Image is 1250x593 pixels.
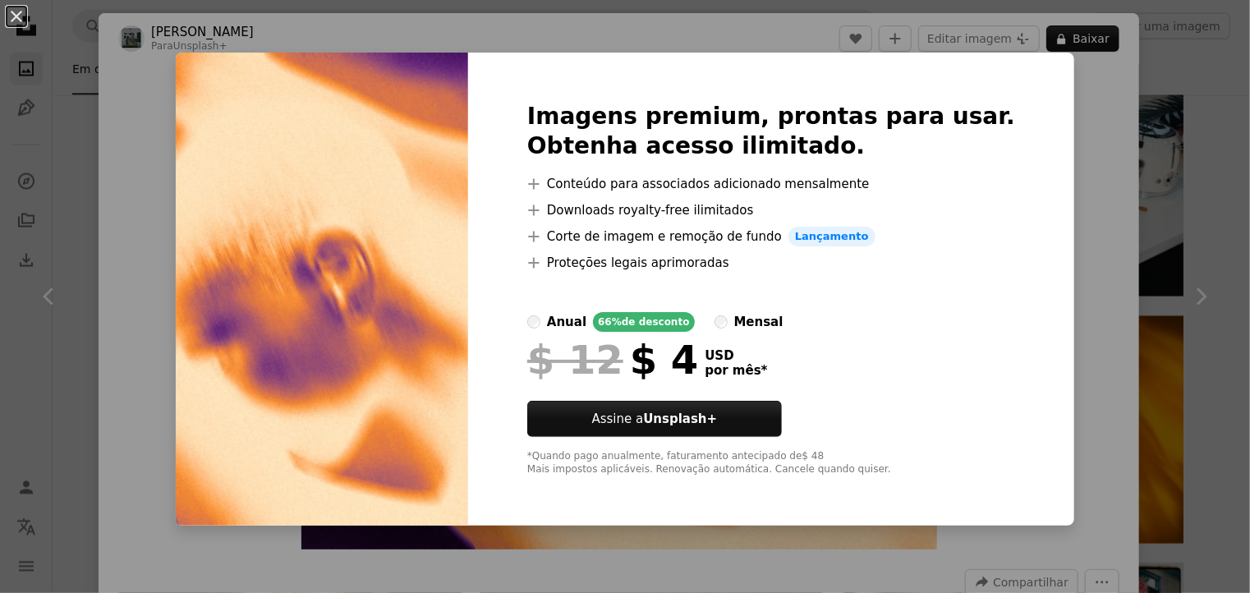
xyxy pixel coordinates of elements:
[593,312,694,332] div: 66% de desconto
[527,174,1015,194] li: Conteúdo para associados adicionado mensalmente
[527,253,1015,273] li: Proteções legais aprimoradas
[527,227,1015,246] li: Corte de imagem e remoção de fundo
[527,102,1015,161] h2: Imagens premium, prontas para usar. Obtenha acesso ilimitado.
[527,401,782,437] button: Assine aUnsplash+
[705,348,767,363] span: USD
[788,227,875,246] span: Lançamento
[734,312,784,332] div: mensal
[527,338,698,381] div: $ 4
[547,312,586,332] div: anual
[715,315,728,329] input: mensal
[527,338,623,381] span: $ 12
[527,450,1015,476] div: *Quando pago anualmente, faturamento antecipado de $ 48 Mais impostos aplicáveis. Renovação autom...
[527,315,540,329] input: anual66%de desconto
[527,200,1015,220] li: Downloads royalty-free ilimitados
[643,411,717,426] strong: Unsplash+
[176,53,468,526] img: premium_photo-1728419697270-2abcd064297f
[705,363,767,378] span: por mês *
